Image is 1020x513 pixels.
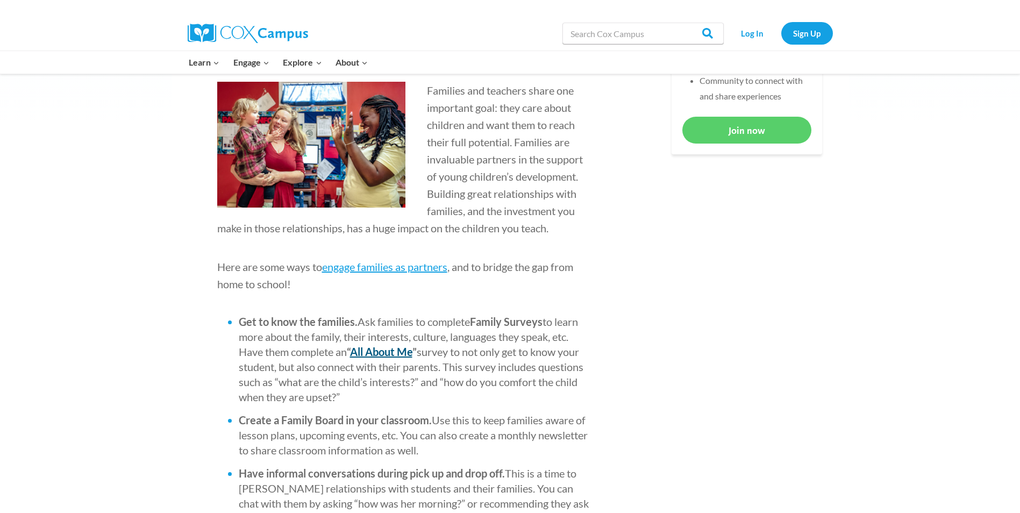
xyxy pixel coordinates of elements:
[239,414,432,426] b: Create a Family Board in your classroom.
[239,414,588,457] span: Use this to keep families aware of lesson plans, upcoming events, etc. You can also create a mont...
[239,315,578,358] span: to learn more about the family, their interests, culture, languages they speak, etc. Have them co...
[217,260,322,273] span: Here are some ways to
[329,51,375,74] button: Child menu of About
[470,315,543,328] b: Family Surveys
[358,315,470,328] span: Ask families to complete
[239,315,358,328] b: Get to know the families.
[322,260,447,273] a: engage families as partners
[412,345,417,358] b: ”
[781,22,833,44] a: Sign Up
[217,84,583,234] span: Families and teachers share one important goal: they care about children and want them to reach t...
[700,73,811,104] li: Community to connect with and share experiences
[182,51,227,74] button: Child menu of Learn
[729,22,776,44] a: Log In
[347,345,350,358] b: “
[239,467,505,480] b: Have informal conversations during pick up and drop off.
[562,23,724,44] input: Search Cox Campus
[350,345,412,358] a: All About Me
[729,22,833,44] nav: Secondary Navigation
[276,51,329,74] button: Child menu of Explore
[182,51,375,74] nav: Primary Navigation
[226,51,276,74] button: Child menu of Engage
[682,117,811,143] a: Join now
[188,24,308,43] img: Cox Campus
